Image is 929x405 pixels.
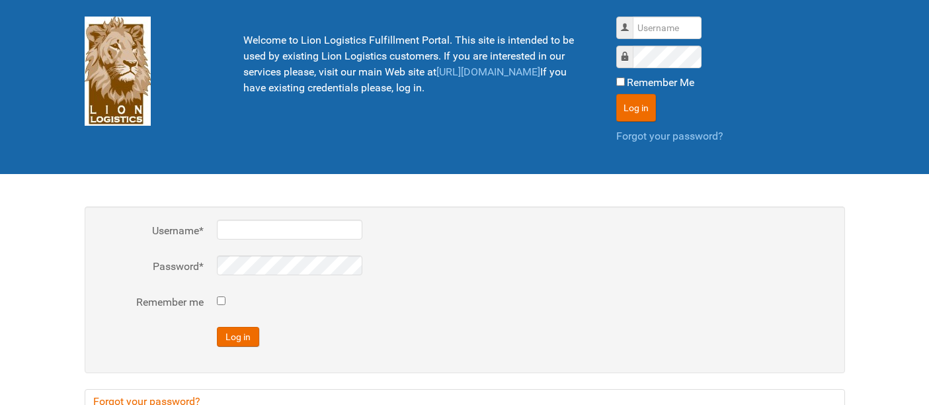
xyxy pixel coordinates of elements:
label: Remember me [98,294,204,310]
img: Lion Logistics [85,17,151,126]
label: Username [98,223,204,239]
input: Username [633,17,702,39]
label: Password [98,259,204,275]
label: Remember Me [627,75,694,91]
a: Forgot your password? [616,130,723,142]
a: [URL][DOMAIN_NAME] [436,66,540,78]
p: Welcome to Lion Logistics Fulfillment Portal. This site is intended to be used by existing Lion L... [243,32,583,96]
button: Log in [217,327,259,347]
a: Lion Logistics [85,64,151,77]
button: Log in [616,94,656,122]
label: Username [629,21,630,21]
